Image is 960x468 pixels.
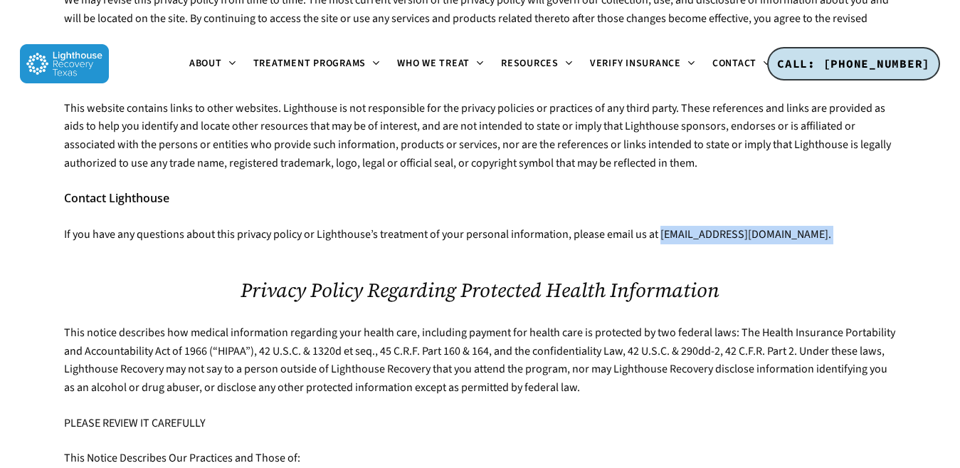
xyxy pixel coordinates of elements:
[64,190,169,206] strong: Contact Lighthouse
[189,56,222,71] span: About
[704,58,779,70] a: Contact
[777,56,930,71] span: CALL: [PHONE_NUMBER]
[64,324,895,414] p: This notice describes how medical information regarding your health care, including payment for h...
[767,47,940,81] a: CALL: [PHONE_NUMBER]
[389,58,492,70] a: Who We Treat
[712,56,756,71] span: Contact
[253,56,366,71] span: Treatment Programs
[64,226,895,244] p: If you have any questions about this privacy policy or Lighthouse’s treatment of your personal in...
[245,58,389,70] a: Treatment Programs
[492,58,581,70] a: Resources
[20,44,109,83] img: Lighthouse Recovery Texas
[64,100,895,172] p: This website contains links to other websites. Lighthouse is not responsible for the privacy poli...
[397,56,470,71] span: Who We Treat
[181,58,245,70] a: About
[590,56,681,71] span: Verify Insurance
[581,58,704,70] a: Verify Insurance
[501,56,559,71] span: Resources
[64,415,895,450] p: PLEASE REVIEW IT CAREFULLY
[64,279,895,301] h2: Privacy Policy Regarding Protected Health Information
